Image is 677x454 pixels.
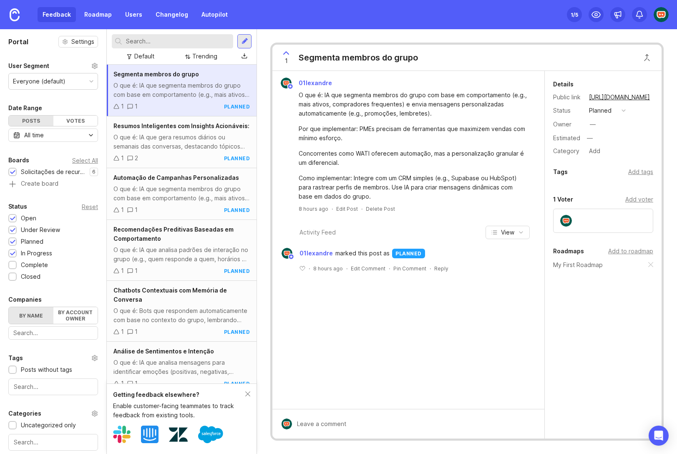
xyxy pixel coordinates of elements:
input: Search... [13,328,93,338]
div: Reply [434,265,448,272]
div: Activity Feed [299,228,336,237]
div: Everyone (default) [13,77,65,86]
div: 1 [121,102,124,111]
input: Search... [126,37,230,46]
div: 2 [135,154,138,163]
div: Closed [21,272,40,281]
div: — [590,120,596,129]
div: Complete [21,260,48,270]
img: member badge [288,254,294,260]
a: 8 hours ago [299,205,328,212]
div: Boards [8,155,29,165]
div: 1 [121,154,124,163]
div: Default [134,52,154,61]
div: Estimated [553,135,580,141]
input: Search... [14,438,93,447]
div: · [346,265,347,272]
div: Posts [9,116,53,126]
span: Settings [71,38,94,46]
span: Segmenta membros do grupo [113,71,199,78]
div: 1 [135,205,138,214]
button: 01lexandre [654,7,669,22]
span: View [501,228,514,237]
a: Segmenta membros do grupoO que é: IA que segmenta membros do grupo com base em comportamento (e.g... [107,65,257,116]
span: 01lexandre [299,79,332,86]
button: Settings [58,36,98,48]
span: Recomendações Preditivas Baseadas em Comportamento [113,226,234,242]
div: Concorrentes como WATI oferecem automação, mas a personalização granular é um diferencial. [299,149,528,167]
img: Salesforce logo [198,422,223,447]
div: Public link [553,93,582,102]
div: · [332,205,333,212]
div: O que é: IA que analisa mensagens para identificar emoções (positivas, negativas, neutras) e inte... [113,358,250,376]
input: Search... [14,382,93,391]
span: Resumos Inteligentes com Insights Acionáveis: [113,122,249,129]
div: Edit Post [336,205,358,212]
span: Chatbots Contextuais com Memória de Conversa [113,287,227,303]
div: 1 Voter [553,194,573,204]
div: Status [8,202,27,212]
div: Edit Comment [351,265,385,272]
div: 1 [135,379,138,388]
div: Trending [192,52,217,61]
a: Recomendações Preditivas Baseadas em ComportamentoO que é: IA que analisa padrões de interação no... [107,220,257,281]
div: planned [224,103,250,110]
a: Add [582,146,603,156]
div: User Segment [8,61,49,71]
img: Intercom logo [141,426,159,443]
span: 01lexandre [299,249,333,258]
div: planned [392,249,425,258]
div: Status [553,106,582,115]
img: 01lexandre [282,248,292,259]
div: Add voter [625,195,653,204]
button: 1/5 [567,7,582,22]
div: Solicitações de recursos [21,167,86,177]
img: 01lexandre [560,215,572,227]
div: Reset [82,204,98,209]
div: O que é: IA que segmenta membros do grupo com base em comportamento (e.g., mais ativos, comprador... [299,91,528,118]
div: Posts without tags [21,365,72,374]
img: Canny Home [10,8,20,21]
div: · [430,265,431,272]
div: Open [21,214,36,223]
div: Tags [553,167,568,177]
div: 1 [121,327,124,336]
div: Tags [8,353,23,363]
div: · [309,265,310,272]
img: member badge [287,83,294,90]
div: Segmenta membros do grupo [299,52,418,63]
div: planned [224,380,250,387]
div: Details [553,79,574,89]
div: Open Intercom Messenger [649,426,669,446]
div: In Progress [21,249,52,258]
div: Category [553,146,582,156]
div: All time [24,131,44,140]
div: Owner [553,120,582,129]
div: planned [224,207,250,214]
div: Companies [8,295,42,305]
img: 01lexandre [281,78,292,88]
svg: toggle icon [84,132,98,139]
div: Pin Comment [393,265,426,272]
div: Delete Post [366,205,395,212]
div: planned [224,267,250,275]
a: 01lexandre01lexandre [276,78,339,88]
div: 1 [121,379,124,388]
div: Planned [21,237,43,246]
a: Autopilot [196,7,233,22]
img: 01lexandre [281,419,292,429]
div: O que é: IA que segmenta membros do grupo com base em comportamento (e.g., mais ativos, comprador... [113,184,250,203]
span: marked this post as [335,249,390,258]
div: Enable customer-facing teammates to track feedback from existing tools. [113,401,245,420]
div: · [361,205,362,212]
button: Close button [639,49,655,66]
a: 01lexandre01lexandre [277,248,335,259]
div: · [389,265,390,272]
div: Date Range [8,103,42,113]
div: — [584,133,595,144]
div: 1 [121,205,124,214]
div: 1 [121,266,124,275]
div: O que é: Bots que respondem automaticamente com base no contexto do grupo, lembrando interações a... [113,306,250,325]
